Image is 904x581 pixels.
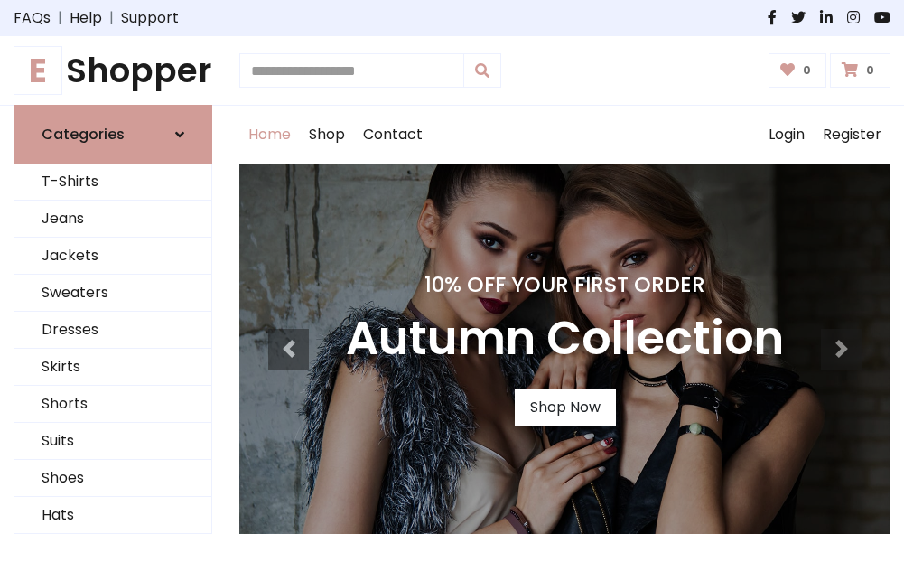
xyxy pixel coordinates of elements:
[14,201,211,238] a: Jeans
[346,312,784,367] h3: Autumn Collection
[862,62,879,79] span: 0
[14,423,211,460] a: Suits
[14,164,211,201] a: T-Shirts
[798,62,815,79] span: 0
[121,7,179,29] a: Support
[814,106,890,164] a: Register
[14,386,211,423] a: Shorts
[830,53,890,88] a: 0
[42,126,125,143] h6: Categories
[14,105,212,164] a: Categories
[354,106,432,164] a: Contact
[14,51,212,90] h1: Shopper
[14,460,211,497] a: Shoes
[760,106,814,164] a: Login
[14,275,211,312] a: Sweaters
[239,106,300,164] a: Home
[515,389,616,426] a: Shop Now
[14,46,62,95] span: E
[102,7,121,29] span: |
[14,497,211,534] a: Hats
[346,272,784,297] h4: 10% Off Your First Order
[51,7,70,29] span: |
[14,51,212,90] a: EShopper
[300,106,354,164] a: Shop
[769,53,827,88] a: 0
[14,238,211,275] a: Jackets
[14,349,211,386] a: Skirts
[70,7,102,29] a: Help
[14,312,211,349] a: Dresses
[14,7,51,29] a: FAQs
